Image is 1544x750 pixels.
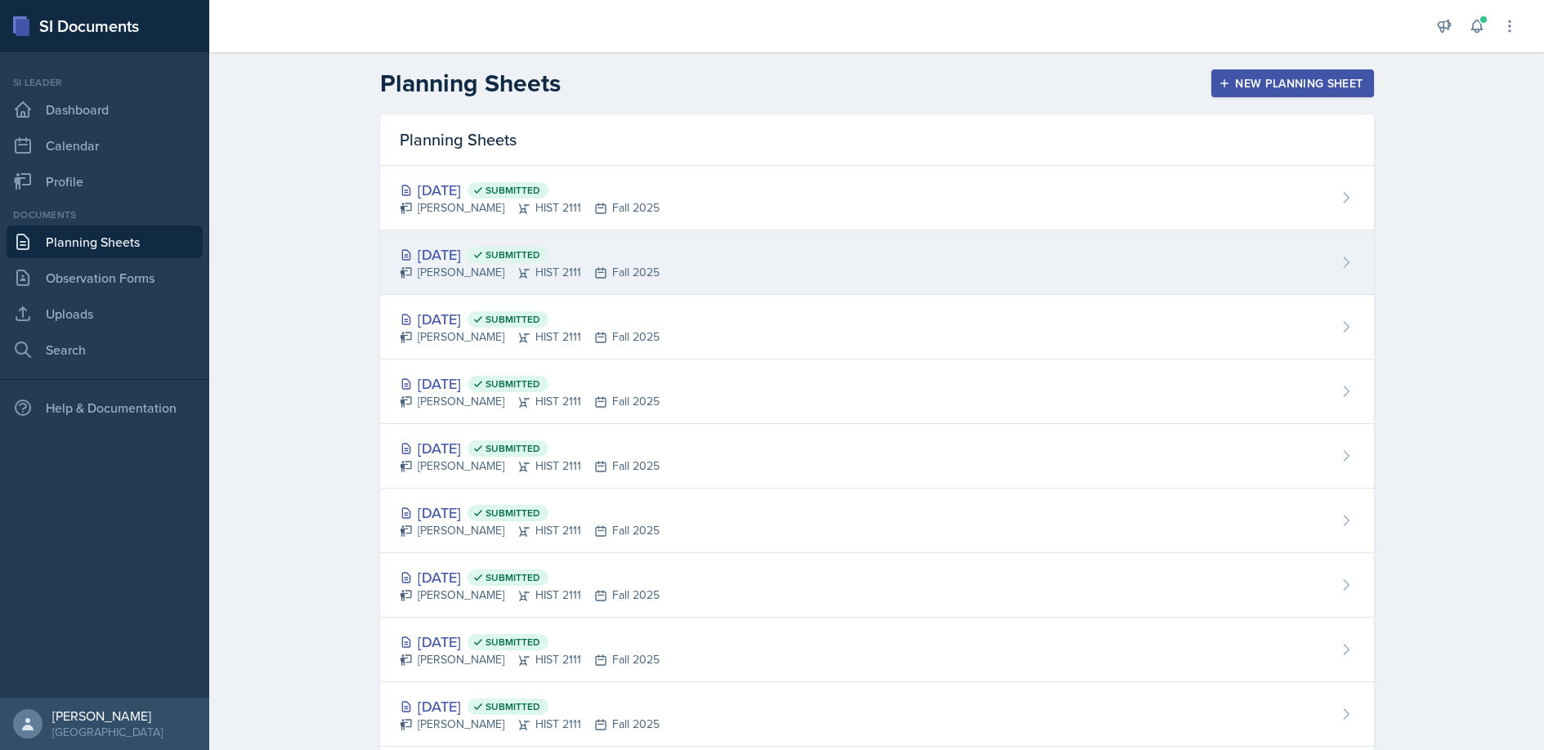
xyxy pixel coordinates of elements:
[400,328,660,346] div: [PERSON_NAME] HIST 2111 Fall 2025
[400,179,660,201] div: [DATE]
[380,682,1374,747] a: [DATE] Submitted [PERSON_NAME]HIST 2111Fall 2025
[7,165,203,198] a: Profile
[400,199,660,217] div: [PERSON_NAME] HIST 2111 Fall 2025
[486,442,540,455] span: Submitted
[400,522,660,539] div: [PERSON_NAME] HIST 2111 Fall 2025
[400,458,660,475] div: [PERSON_NAME] HIST 2111 Fall 2025
[7,75,203,90] div: Si leader
[400,716,660,733] div: [PERSON_NAME] HIST 2111 Fall 2025
[400,393,660,410] div: [PERSON_NAME] HIST 2111 Fall 2025
[380,359,1374,424] a: [DATE] Submitted [PERSON_NAME]HIST 2111Fall 2025
[380,230,1374,295] a: [DATE] Submitted [PERSON_NAME]HIST 2111Fall 2025
[400,695,660,717] div: [DATE]
[380,69,561,98] h2: Planning Sheets
[380,166,1374,230] a: [DATE] Submitted [PERSON_NAME]HIST 2111Fall 2025
[400,437,660,459] div: [DATE]
[380,114,1374,166] div: Planning Sheets
[380,618,1374,682] a: [DATE] Submitted [PERSON_NAME]HIST 2111Fall 2025
[7,261,203,294] a: Observation Forms
[7,93,203,126] a: Dashboard
[1211,69,1373,97] button: New Planning Sheet
[486,571,540,584] span: Submitted
[7,297,203,330] a: Uploads
[486,377,540,391] span: Submitted
[486,313,540,326] span: Submitted
[400,373,660,395] div: [DATE]
[400,502,660,524] div: [DATE]
[486,248,540,261] span: Submitted
[1222,77,1363,90] div: New Planning Sheet
[486,507,540,520] span: Submitted
[7,208,203,222] div: Documents
[400,308,660,330] div: [DATE]
[7,333,203,366] a: Search
[486,184,540,197] span: Submitted
[380,553,1374,618] a: [DATE] Submitted [PERSON_NAME]HIST 2111Fall 2025
[400,264,660,281] div: [PERSON_NAME] HIST 2111 Fall 2025
[7,225,203,258] a: Planning Sheets
[400,566,660,588] div: [DATE]
[400,587,660,604] div: [PERSON_NAME] HIST 2111 Fall 2025
[400,631,660,653] div: [DATE]
[7,391,203,424] div: Help & Documentation
[400,651,660,668] div: [PERSON_NAME] HIST 2111 Fall 2025
[52,708,163,724] div: [PERSON_NAME]
[400,243,660,266] div: [DATE]
[380,295,1374,359] a: [DATE] Submitted [PERSON_NAME]HIST 2111Fall 2025
[52,724,163,740] div: [GEOGRAPHIC_DATA]
[7,129,203,162] a: Calendar
[380,424,1374,489] a: [DATE] Submitted [PERSON_NAME]HIST 2111Fall 2025
[486,700,540,713] span: Submitted
[486,636,540,649] span: Submitted
[380,489,1374,553] a: [DATE] Submitted [PERSON_NAME]HIST 2111Fall 2025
